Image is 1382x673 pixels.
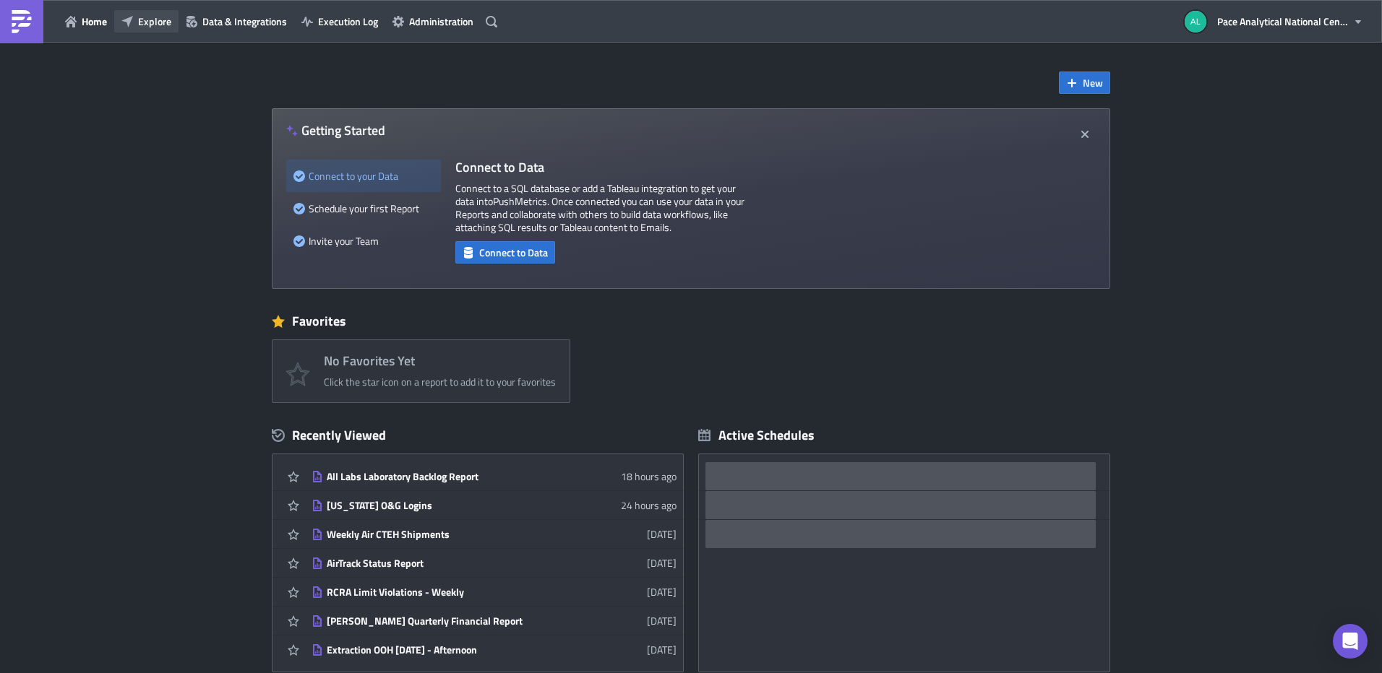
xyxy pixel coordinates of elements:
[312,607,677,635] a: [PERSON_NAME] Quarterly Financial Report[DATE]
[1333,624,1368,659] div: Open Intercom Messenger
[293,192,434,225] div: Schedule your first Report
[58,10,114,32] button: Home
[409,14,473,29] span: Administration
[647,584,677,599] time: 2025-09-23T15:01:08Z
[647,642,677,657] time: 2025-08-28T16:46:03Z
[286,123,385,138] h4: Getting Started
[698,427,815,443] div: Active Schedules
[272,311,1110,332] div: Favorites
[647,613,677,628] time: 2025-09-22T19:54:28Z
[324,354,556,368] h4: No Favorites Yet
[179,10,294,32] button: Data & Integrations
[294,10,385,32] button: Execution Log
[312,520,677,548] a: Weekly Air CTEH Shipments[DATE]
[647,526,677,542] time: 2025-10-03T16:17:46Z
[455,182,744,234] p: Connect to a SQL database or add a Tableau integration to get your data into PushMetrics . Once c...
[312,462,677,490] a: All Labs Laboratory Backlog Report18 hours ago
[1183,9,1208,34] img: Avatar
[10,10,33,33] img: PushMetrics
[327,499,580,512] div: [US_STATE] O&G Logins
[318,14,378,29] span: Execution Log
[202,14,287,29] span: Data & Integrations
[327,643,580,656] div: Extraction OOH [DATE] - Afternoon
[82,14,107,29] span: Home
[621,498,677,513] time: 2025-10-06T13:02:38Z
[1059,71,1110,94] button: New
[327,557,580,570] div: AirTrack Status Report
[327,586,580,599] div: RCRA Limit Violations - Weekly
[455,243,555,259] a: Connect to Data
[455,160,744,175] h4: Connect to Data
[327,615,580,628] div: [PERSON_NAME] Quarterly Financial Report
[324,375,556,388] div: Click the star icon on a report to add it to your favorites
[272,425,684,446] div: Recently Viewed
[114,10,179,32] button: Explore
[312,549,677,577] a: AirTrack Status Report[DATE]
[479,245,548,260] span: Connect to Data
[385,10,481,32] button: Administration
[327,528,580,541] div: Weekly Air CTEH Shipments
[1217,14,1347,29] span: Pace Analytical National Center for Testing and Innovation
[312,635,677,664] a: Extraction OOH [DATE] - Afternoon[DATE]
[138,14,171,29] span: Explore
[621,469,677,484] time: 2025-10-06T18:58:48Z
[327,470,580,483] div: All Labs Laboratory Backlog Report
[455,241,555,264] button: Connect to Data
[293,225,434,257] div: Invite your Team
[1083,75,1103,90] span: New
[312,491,677,519] a: [US_STATE] O&G Logins24 hours ago
[312,578,677,606] a: RCRA Limit Violations - Weekly[DATE]
[647,555,677,570] time: 2025-09-23T17:23:31Z
[1176,6,1371,38] button: Pace Analytical National Center for Testing and Innovation
[293,160,434,192] div: Connect to your Data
